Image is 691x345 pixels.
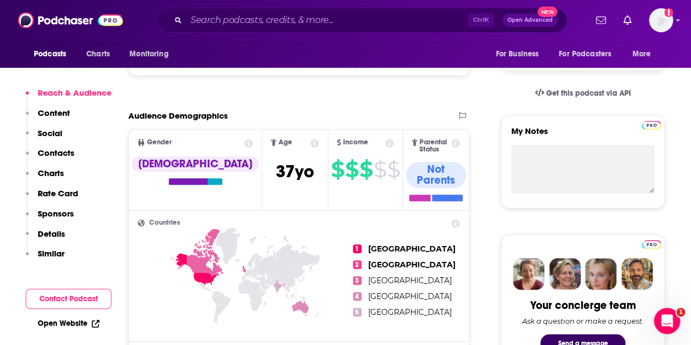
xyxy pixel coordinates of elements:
span: Gender [147,139,172,146]
button: Similar [26,248,64,268]
span: Ctrl K [468,13,494,27]
div: Ask a question or make a request. [522,317,643,325]
p: Social [38,128,62,138]
span: Income [343,139,368,146]
span: For Business [495,46,539,62]
img: User Profile [649,8,673,32]
span: Monitoring [129,46,168,62]
span: 5 [353,308,362,317]
span: 1 [676,308,685,317]
p: Sponsors [38,208,74,219]
span: New [538,7,557,17]
div: Not Parents [406,162,466,188]
span: Logged in as gabrielle.gantz [649,8,673,32]
span: 3 [353,276,362,285]
span: $ [359,161,373,178]
span: [GEOGRAPHIC_DATA] [368,276,452,285]
span: Charts [86,46,110,62]
span: Countries [149,219,180,226]
p: Rate Card [38,188,78,198]
a: Get this podcast via API [526,80,640,107]
img: Jules Profile [585,258,617,290]
a: Pro website [642,238,661,249]
a: Charts [79,44,116,65]
span: 2 [353,260,362,269]
iframe: Intercom live chat [654,308,680,334]
button: Contact Podcast [26,289,111,309]
span: [GEOGRAPHIC_DATA] [368,244,456,254]
a: Show notifications dropdown [619,11,636,30]
div: Search podcasts, credits, & more... [156,8,567,33]
span: $ [331,161,344,178]
p: Contacts [38,148,74,158]
p: Details [38,229,65,239]
span: Open Advanced [507,17,553,23]
button: open menu [552,44,627,65]
button: Details [26,229,65,249]
div: [DEMOGRAPHIC_DATA] [132,156,259,172]
button: Content [26,108,70,128]
p: Reach & Audience [38,87,111,98]
svg: Add a profile image [664,8,673,17]
span: 1 [353,244,362,253]
a: Open Website [38,319,99,328]
span: Get this podcast via API [546,89,631,98]
p: Similar [38,248,64,259]
span: Parental Status [420,139,450,153]
span: $ [387,161,400,178]
img: Jon Profile [621,258,653,290]
span: 4 [353,292,362,301]
div: Your concierge team [530,299,636,312]
button: Charts [26,168,64,188]
img: Sydney Profile [513,258,545,290]
p: Charts [38,168,64,178]
button: open menu [26,44,80,65]
p: Content [38,108,70,118]
label: My Notes [511,126,654,145]
a: Pro website [642,119,661,130]
button: Show profile menu [649,8,673,32]
button: open menu [122,44,182,65]
span: 37 yo [276,161,314,182]
button: Sponsors [26,208,74,229]
img: Podchaser Pro [642,240,661,249]
button: Reach & Audience [26,87,111,108]
span: $ [345,161,358,178]
button: Contacts [26,148,74,168]
input: Search podcasts, credits, & more... [186,11,468,29]
button: Rate Card [26,188,78,208]
h2: Audience Demographics [128,110,228,121]
button: open menu [625,44,665,65]
span: Age [279,139,292,146]
span: [GEOGRAPHIC_DATA] [368,260,456,270]
span: [GEOGRAPHIC_DATA] [368,291,452,301]
img: Podchaser Pro [642,121,661,130]
span: Podcasts [34,46,66,62]
button: open menu [488,44,552,65]
span: [GEOGRAPHIC_DATA] [368,307,452,317]
span: More [633,46,651,62]
img: Podchaser - Follow, Share and Rate Podcasts [18,10,123,31]
a: Show notifications dropdown [592,11,610,30]
button: Open AdvancedNew [503,14,558,27]
img: Barbara Profile [549,258,581,290]
span: $ [374,161,386,178]
span: For Podcasters [559,46,611,62]
button: Social [26,128,62,148]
